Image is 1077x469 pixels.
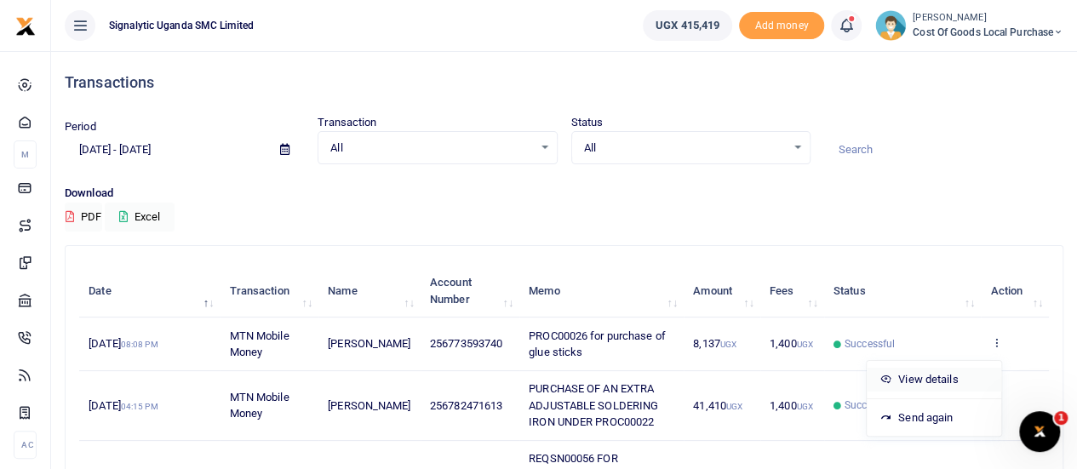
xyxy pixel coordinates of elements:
span: [DATE] [89,399,158,412]
span: Signalytic Uganda SMC Limited [102,18,261,33]
small: 04:15 PM [121,402,158,411]
span: [PERSON_NAME] [328,337,410,350]
span: UGX 415,419 [656,17,719,34]
label: Status [571,114,604,131]
button: Excel [105,203,175,232]
span: 8,137 [693,337,736,350]
th: Date: activate to sort column descending [79,265,220,317]
span: Successful [845,336,895,352]
th: Action: activate to sort column ascending [981,265,1049,317]
span: MTN Mobile Money [230,329,289,359]
a: UGX 415,419 [643,10,732,41]
iframe: Intercom live chat [1019,411,1060,452]
label: Transaction [318,114,376,131]
th: Status: activate to sort column ascending [824,265,981,317]
span: 1,400 [770,399,813,412]
th: Account Number: activate to sort column ascending [421,265,519,317]
small: [PERSON_NAME] [913,11,1063,26]
p: Download [65,185,1063,203]
span: All [584,140,786,157]
label: Period [65,118,96,135]
th: Name: activate to sort column ascending [318,265,421,317]
small: UGX [720,340,736,349]
li: Wallet ballance [636,10,739,41]
a: View details [867,368,1001,392]
th: Amount: activate to sort column ascending [684,265,760,317]
th: Memo: activate to sort column ascending [519,265,684,317]
li: M [14,140,37,169]
span: All [330,140,532,157]
button: PDF [65,203,102,232]
span: [PERSON_NAME] [328,399,410,412]
th: Fees: activate to sort column ascending [760,265,824,317]
span: 256782471613 [430,399,502,412]
span: 1,400 [770,337,813,350]
h4: Transactions [65,73,1063,92]
span: PROC00026 for purchase of glue sticks [529,329,666,359]
a: Send again [867,406,1001,430]
a: logo-small logo-large logo-large [15,19,36,31]
th: Transaction: activate to sort column ascending [220,265,318,317]
img: logo-small [15,16,36,37]
li: Toup your wallet [739,12,824,40]
span: MTN Mobile Money [230,391,289,420]
span: 1 [1054,411,1068,425]
input: Search [824,135,1063,164]
a: profile-user [PERSON_NAME] Cost of Goods Local Purchase [875,10,1063,41]
a: Add money [739,18,824,31]
small: UGX [726,402,742,411]
span: [DATE] [89,337,158,350]
small: UGX [796,340,812,349]
span: Successful [845,398,895,413]
li: Ac [14,431,37,459]
small: 08:08 PM [121,340,158,349]
span: Add money [739,12,824,40]
span: 256773593740 [430,337,502,350]
span: Cost of Goods Local Purchase [913,25,1063,40]
span: 41,410 [693,399,742,412]
img: profile-user [875,10,906,41]
input: select period [65,135,266,164]
small: UGX [796,402,812,411]
span: PURCHASE OF AN EXTRA ADJUSTABLE SOLDERING IRON UNDER PROC00022 [529,382,658,428]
